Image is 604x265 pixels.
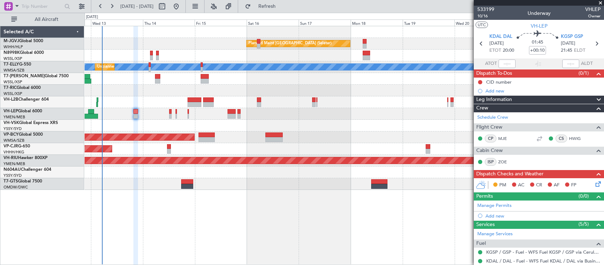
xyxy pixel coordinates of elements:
span: 21:45 [561,47,572,54]
span: KGSP GSP [561,33,583,40]
span: VP-BCY [4,132,19,137]
div: CS [556,135,567,142]
div: Mon 18 [351,19,403,26]
span: (0/1) [579,69,589,77]
a: ZOE [498,159,514,165]
div: Add new [485,88,600,94]
div: Planned Maint [GEOGRAPHIC_DATA] (Seletar) [248,38,332,49]
span: VH-L2B [4,97,18,102]
a: M-JGVJGlobal 5000 [4,39,43,43]
span: N8998K [4,51,20,55]
a: VHHH/HKG [4,150,24,155]
span: ALDT [581,60,593,67]
a: T7-[PERSON_NAME]Global 7500 [4,74,69,78]
span: T7-[PERSON_NAME] [4,74,45,78]
div: Thu 14 [143,19,195,26]
button: All Aircraft [8,14,77,25]
div: [DATE] [86,14,98,20]
span: VHLEP [585,6,600,13]
span: All Aircraft [18,17,75,22]
a: WMSA/SZB [4,138,24,143]
span: Dispatch To-Dos [476,69,512,78]
span: VP-CJR [4,144,18,148]
span: VH-VSK [4,121,19,125]
div: CP [485,135,496,142]
a: VH-VSKGlobal Express XRS [4,121,58,125]
div: Unplanned Maint [GEOGRAPHIC_DATA] (Sultan [PERSON_NAME] [PERSON_NAME] - Subang) [97,62,267,72]
span: Services [476,221,495,229]
div: Fri 15 [195,19,247,26]
a: Schedule Crew [477,114,508,121]
span: ATOT [485,60,497,67]
a: WSSL/XSP [4,91,22,96]
a: T7-ELLYG-550 [4,62,31,67]
a: YMEN/MEB [4,161,25,167]
span: ETOT [489,47,501,54]
a: YMEN/MEB [4,114,25,120]
span: M-JGVJ [4,39,19,43]
a: N8998KGlobal 6000 [4,51,44,55]
a: VH-L2BChallenger 604 [4,97,49,102]
div: Wed 13 [91,19,143,26]
a: KGSP / GSP - Fuel - WFS Fuel KGSP / GSP via Cerulean Aviation (EJ Asia Only) [486,249,600,255]
span: AF [554,182,559,189]
span: Crew [476,104,488,112]
span: T7-GTS [4,179,18,184]
a: MJE [498,135,514,142]
span: Owner [585,13,600,19]
span: CR [536,182,542,189]
span: PM [499,182,506,189]
a: WIHH/HLP [4,44,23,50]
a: T7-RICGlobal 6000 [4,86,41,90]
a: Manage Services [477,231,513,238]
a: T7-GTSGlobal 7500 [4,179,42,184]
a: N604AUChallenger 604 [4,168,51,172]
span: Refresh [252,4,282,9]
div: Add new [485,213,600,219]
span: Leg Information [476,96,512,104]
div: Tue 19 [403,19,455,26]
a: VH-LEPGlobal 6000 [4,109,42,113]
span: Dispatch Checks and Weather [476,170,543,178]
span: Permits [476,192,493,201]
span: Cabin Crew [476,147,503,155]
span: VH-LEP [4,109,18,113]
span: Fuel [476,239,486,248]
a: WMSA/SZB [4,68,24,73]
div: ISP [485,158,496,166]
input: --:-- [499,60,516,68]
span: AC [518,182,524,189]
a: VH-RIUHawker 800XP [4,156,47,160]
span: FP [571,182,576,189]
a: VP-CJRG-650 [4,144,30,148]
input: Trip Number [22,1,62,12]
button: Refresh [242,1,284,12]
div: Wed 20 [454,19,506,26]
span: [DATE] [489,40,504,47]
a: KDAL / DAL - Fuel - WFS Fuel KDAL / DAL via Business Jet Center (EJ Asia Only) [486,258,600,264]
a: OMDW/DWC [4,185,28,190]
div: Sat 16 [247,19,299,26]
a: YSSY/SYD [4,126,22,131]
span: T7-RIC [4,86,17,90]
div: Sun 17 [299,19,351,26]
a: VP-BCYGlobal 5000 [4,132,43,137]
span: VH-RIU [4,156,18,160]
span: 533199 [477,6,494,13]
span: Flight Crew [476,123,502,131]
a: HWIG [569,135,585,142]
span: (0/0) [579,192,589,200]
div: CID number [486,79,512,85]
span: VH-LEP [531,22,547,30]
a: WSSL/XSP [4,79,22,85]
span: KDAL DAL [489,33,512,40]
span: N604AU [4,168,21,172]
a: YSSY/SYD [4,173,22,178]
div: Underway [528,10,551,17]
span: ELDT [574,47,585,54]
span: 20:00 [503,47,514,54]
span: [DATE] [561,40,575,47]
a: Manage Permits [477,202,512,209]
span: T7-ELLY [4,62,19,67]
span: (5/5) [579,220,589,228]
